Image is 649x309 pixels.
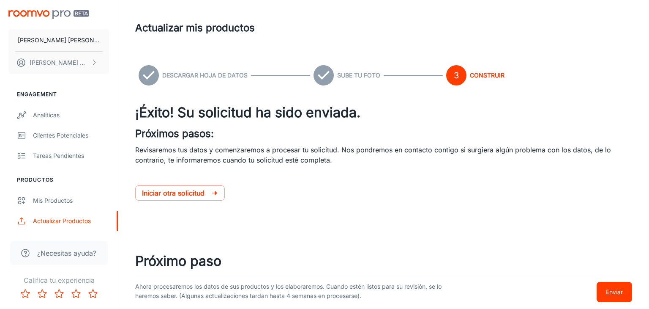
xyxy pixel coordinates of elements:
[135,282,458,302] p: Ahora procesaremos los datos de sus productos y los elaboraremos. Cuando estén listos para su rev...
[37,248,96,258] span: ¿Necesitas ayuda?
[135,126,632,141] p: Próximos pasos:
[142,188,211,198] p: Iniciar otra solicitud
[18,36,100,45] p: [PERSON_NAME] [PERSON_NAME] y otro CB
[30,58,89,67] p: [PERSON_NAME] Nomada
[135,185,225,201] button: Iniciar otra solicitud
[33,196,109,205] div: Mis productos
[470,71,504,80] h6: Construir
[33,131,109,140] div: Clientes potenciales
[33,151,109,160] div: Tareas pendientes
[8,29,109,51] button: [PERSON_NAME] [PERSON_NAME] y otro CB
[33,216,109,226] div: Actualizar productos
[337,71,380,80] h6: Sube tu foto
[135,251,632,271] h3: Próximo paso
[8,52,109,74] button: [PERSON_NAME] Nomada
[135,102,632,123] h2: ¡Éxito! Su solicitud ha sido enviada.
[33,110,109,120] div: Analíticas
[8,10,89,19] img: Roomvo PRO Beta
[454,70,459,80] text: 3
[7,275,111,285] p: Califica tu experiencia
[135,145,632,165] p: Revisaremos tus datos y comenzaremos a procesar tu solicitud. Nos pondremos en contacto contigo s...
[135,20,255,36] h1: Actualizar mis productos
[162,71,248,80] h6: Descargar hoja de datos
